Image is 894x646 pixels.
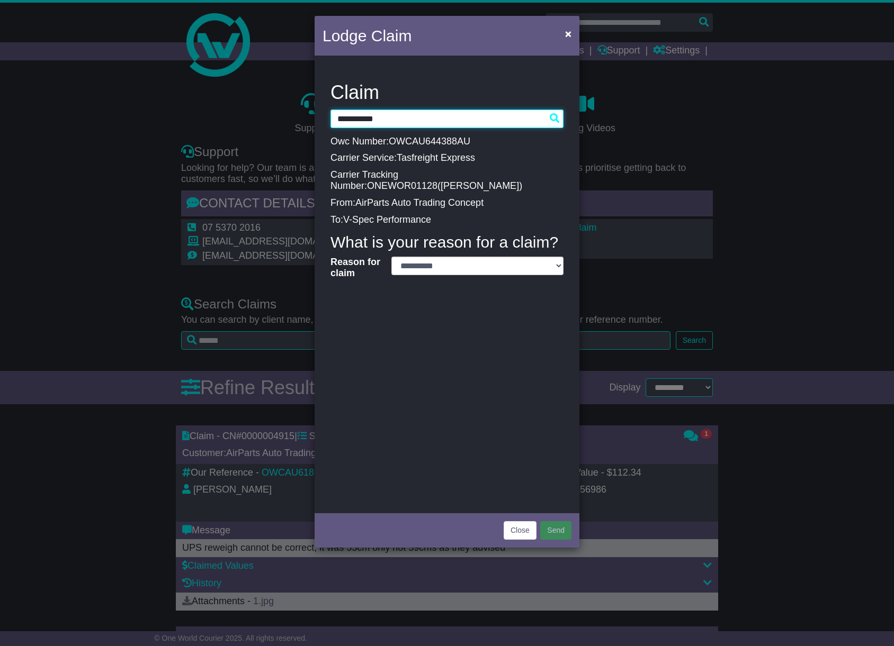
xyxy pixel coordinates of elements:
[323,24,412,48] h4: Lodge Claim
[355,197,484,208] span: AirParts Auto Trading Concept
[565,28,571,40] span: ×
[504,521,537,540] button: Close
[343,214,431,225] span: V-Spec Performance
[441,180,519,191] span: [PERSON_NAME]
[540,521,571,540] button: Send
[330,197,564,209] p: From:
[560,23,577,44] button: Close
[330,136,564,148] p: Owc Number:
[325,257,386,279] label: Reason for claim
[330,152,564,164] p: Carrier Service:
[330,214,564,226] p: To:
[330,82,564,103] h3: Claim
[389,136,470,147] span: OWCAU644388AU
[367,180,437,191] span: ONEWOR01128
[330,169,564,192] p: Carrier Tracking Number: ( )
[330,233,564,251] h4: What is your reason for a claim?
[397,152,475,163] span: Tasfreight Express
